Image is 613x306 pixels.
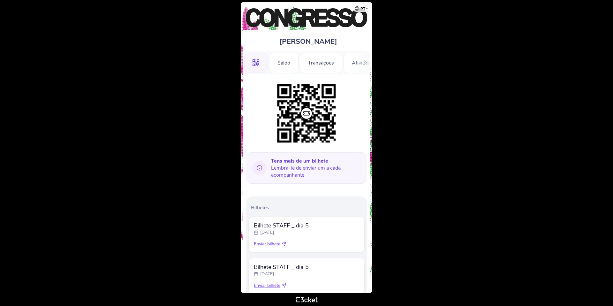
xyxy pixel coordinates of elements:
[269,53,299,73] div: Saldo
[271,157,328,164] b: Tens mais de um bilhete
[344,53,384,73] div: Atividades
[260,271,274,277] p: [DATE]
[246,8,367,27] img: Congresso de Cozinha
[260,229,274,236] p: [DATE]
[271,157,362,179] span: Lembra-te de enviar um a cada acompanhante
[254,222,309,229] span: Bilhete STAFF _ dia 5
[300,59,342,66] a: Transações
[274,81,339,146] img: 5eb5f7a4ea9e4f0ea6db5b57bbefbe7c.png
[254,282,280,289] span: Enviar bilhete
[300,53,342,73] div: Transações
[279,37,337,46] span: [PERSON_NAME]
[251,204,365,211] p: Bilhetes
[254,241,280,247] span: Enviar bilhete
[344,59,384,66] a: Atividades
[254,263,309,271] span: Bilhete STAFF _ dia 5
[269,59,299,66] a: Saldo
